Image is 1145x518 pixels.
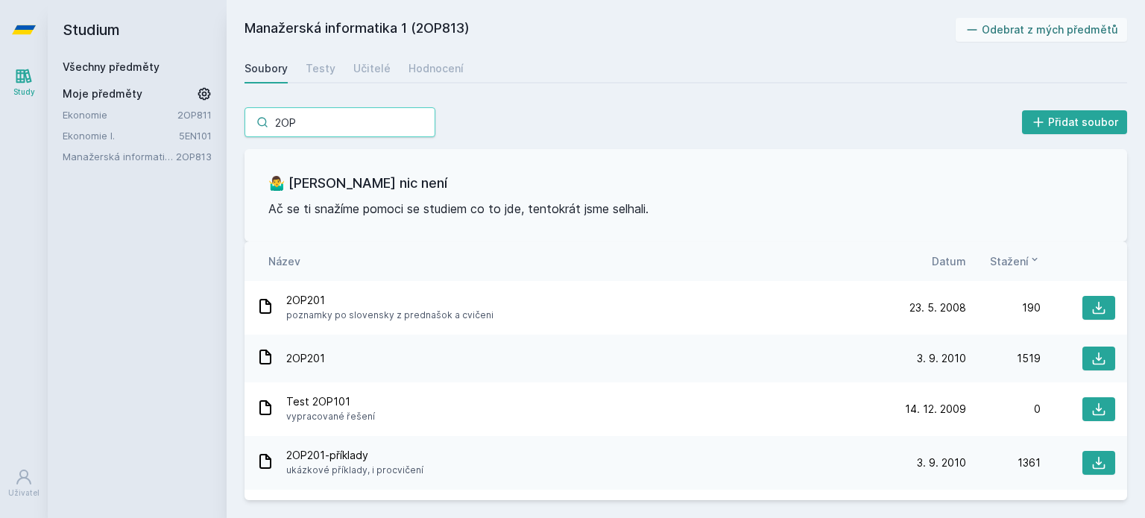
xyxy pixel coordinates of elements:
[932,253,966,269] button: Datum
[245,61,288,76] div: Soubory
[63,86,142,101] span: Moje předměty
[1022,110,1128,134] button: Přidat soubor
[917,351,966,366] span: 3. 9. 2010
[409,61,464,76] div: Hodnocení
[286,308,493,323] span: poznamky po slovensky z prednašok a cvičeni
[177,109,212,121] a: 2OP811
[409,54,464,83] a: Hodnocení
[286,351,325,366] span: 2OP201
[966,402,1041,417] div: 0
[306,54,335,83] a: Testy
[63,60,160,73] a: Všechny předměty
[956,18,1128,42] button: Odebrat z mých předmětů
[3,60,45,105] a: Study
[268,253,300,269] button: Název
[917,455,966,470] span: 3. 9. 2010
[63,128,179,143] a: Ekonomie I.
[176,151,212,162] a: 2OP813
[8,487,40,499] div: Uživatel
[3,461,45,506] a: Uživatel
[990,253,1029,269] span: Stažení
[13,86,35,98] div: Study
[245,107,435,137] input: Hledej soubor
[245,18,956,42] h2: Manažerská informatika 1 (2OP813)
[990,253,1041,269] button: Stažení
[63,149,176,164] a: Manažerská informatika 1
[286,448,423,463] span: 2OP201-příklady
[268,200,1103,218] p: Ač se ti snažíme pomoci se studiem co to jde, tentokrát jsme selhali.
[179,130,212,142] a: 5EN101
[286,463,423,478] span: ukázkové příklady, i procvičení
[286,409,375,424] span: vypracované řešení
[905,402,966,417] span: 14. 12. 2009
[966,455,1041,470] div: 1361
[353,54,391,83] a: Učitelé
[286,293,493,308] span: 2OP201
[353,61,391,76] div: Učitelé
[268,173,1103,194] h3: 🤷‍♂️ [PERSON_NAME] nic není
[63,107,177,122] a: Ekonomie
[966,300,1041,315] div: 190
[909,300,966,315] span: 23. 5. 2008
[306,61,335,76] div: Testy
[286,394,375,409] span: Test 2OP101
[966,351,1041,366] div: 1519
[245,54,288,83] a: Soubory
